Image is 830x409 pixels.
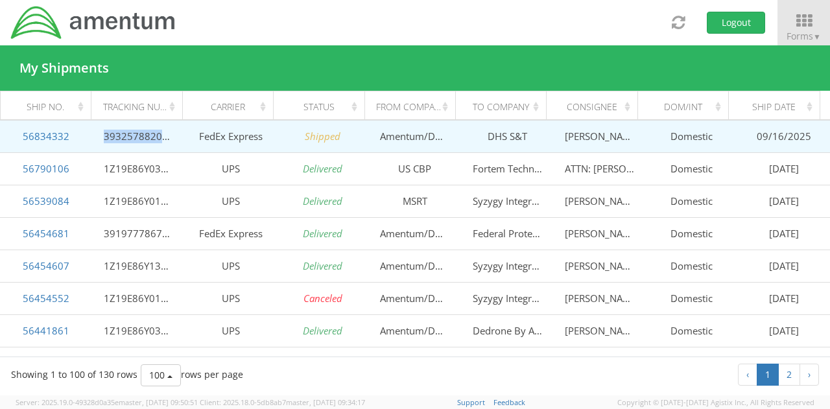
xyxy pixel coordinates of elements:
[92,217,184,250] td: 391977786713
[646,250,738,282] td: Domestic
[119,397,198,407] span: master, [DATE] 09:50:51
[23,194,69,207] a: 56539084
[738,364,757,386] a: previous page
[553,120,645,152] td: [PERSON_NAME]
[23,292,69,305] a: 56454552
[200,397,365,407] span: Client: 2025.18.0-5db8ab7
[461,250,553,282] td: Syzygy Integration
[184,282,276,314] td: UPS
[646,185,738,217] td: Domestic
[303,162,342,175] i: Delivered
[646,347,738,379] td: Domestic
[10,5,177,41] img: dyn-intl-logo-049831509241104b2a82.png
[285,100,361,113] div: Status
[461,152,553,185] td: Fortem Technologies
[738,185,830,217] td: [DATE]
[103,100,178,113] div: Tracking Number
[800,364,819,386] a: next page
[369,314,461,347] td: Amentum/DHS S&T
[738,152,830,185] td: [DATE]
[286,397,365,407] span: master, [DATE] 09:34:17
[738,282,830,314] td: [DATE]
[553,314,645,347] td: [PERSON_NAME]
[553,282,645,314] td: [PERSON_NAME]
[92,282,184,314] td: 1Z19E86Y0198979422
[778,364,800,386] a: to page 2
[184,250,276,282] td: UPS
[646,120,738,152] td: Domestic
[23,227,69,240] a: 56454681
[369,152,461,185] td: US CBP
[493,397,525,407] a: Feedback
[92,250,184,282] td: 1Z19E86Y1394718653
[461,314,553,347] td: Dedrone By Axon
[149,369,165,381] span: 100
[741,100,816,113] div: Ship Date
[303,324,342,337] i: Delivered
[646,314,738,347] td: Domestic
[184,347,276,379] td: FedEx Express
[461,347,553,379] td: Fortem Technologies
[92,120,184,152] td: 393257882035
[303,292,342,305] i: Canceled
[369,185,461,217] td: MSRT
[646,282,738,314] td: Domestic
[757,364,779,386] a: to page 1
[738,250,830,282] td: [DATE]
[553,217,645,250] td: [PERSON_NAME]
[184,152,276,185] td: UPS
[141,364,243,386] div: rows per page
[141,364,181,386] button: 100
[461,120,553,152] td: DHS S&T
[553,250,645,282] td: [PERSON_NAME]
[305,130,340,143] i: Shipped
[738,217,830,250] td: [DATE]
[184,217,276,250] td: FedEx Express
[617,397,814,408] span: Copyright © [DATE]-[DATE] Agistix Inc., All Rights Reserved
[92,185,184,217] td: 1Z19E86Y0196006771
[12,100,88,113] div: Ship No.
[184,185,276,217] td: UPS
[11,368,137,380] span: Showing 1 to 100 of 130 rows
[468,100,543,113] div: To Company
[19,61,109,75] h4: My Shipments
[369,250,461,282] td: Amentum/DHS S&T
[646,217,738,250] td: Domestic
[303,259,342,272] i: Delivered
[813,31,821,42] span: ▼
[738,347,830,379] td: [DATE]
[23,130,69,143] a: 56834332
[457,397,485,407] a: Support
[369,217,461,250] td: Amentum/DHS S&T
[16,397,198,407] span: Server: 2025.19.0-49328d0a35e
[369,282,461,314] td: Amentum/DHS S&T
[738,314,830,347] td: [DATE]
[707,12,765,34] button: Logout
[92,152,184,185] td: 1Z19E86Y0396747520
[369,347,461,379] td: [PERSON_NAME] Radar
[23,324,69,337] a: 56441861
[23,162,69,175] a: 56790106
[646,152,738,185] td: Domestic
[461,282,553,314] td: Syzygy Integration
[738,120,830,152] td: 09/16/2025
[553,152,645,185] td: ATTN: [PERSON_NAME]
[461,185,553,217] td: Syzygy Integration
[92,314,184,347] td: 1Z19E86Y0395106189
[184,314,276,347] td: UPS
[23,259,69,272] a: 56454607
[553,185,645,217] td: [PERSON_NAME]
[558,100,634,113] div: Consignee
[303,227,342,240] i: Delivered
[461,217,553,250] td: Federal Protective Services
[553,347,645,379] td: [PERSON_NAME]
[303,194,342,207] i: Delivered
[787,30,821,42] span: Forms
[376,100,451,113] div: From Company
[184,120,276,152] td: FedEx Express
[649,100,724,113] div: Dom/Int
[369,120,461,152] td: Amentum/DHS S&T
[194,100,269,113] div: Carrier
[92,347,184,379] td: 391780021258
